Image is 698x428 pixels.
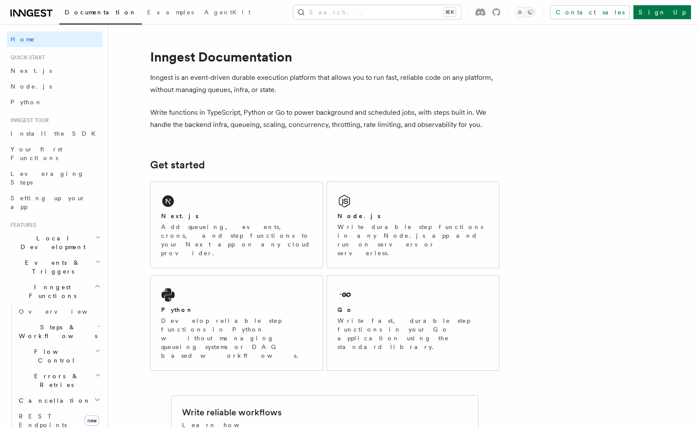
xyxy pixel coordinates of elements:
a: Home [7,31,103,47]
a: Your first Functions [7,141,103,166]
p: Write durable step functions in any Node.js app and run on servers or serverless. [337,223,488,257]
span: Inngest tour [7,117,49,124]
a: Sign Up [633,5,691,19]
a: Leveraging Steps [7,166,103,190]
span: AgentKit [204,9,251,16]
button: Events & Triggers [7,255,103,279]
button: Flow Control [15,344,103,368]
span: Overview [19,308,109,315]
button: Cancellation [15,393,103,408]
h2: Go [337,305,353,314]
span: Inngest Functions [7,283,94,300]
a: Contact sales [550,5,630,19]
a: Get started [150,159,205,171]
span: Local Development [7,234,95,251]
span: Setting up your app [10,195,86,210]
button: Inngest Functions [7,279,103,304]
a: Documentation [59,3,142,24]
h2: Next.js [161,212,199,220]
p: Add queueing, events, crons, and step functions to your Next app on any cloud provider. [161,223,312,257]
span: Next.js [10,67,52,74]
a: PythonDevelop reliable step functions in Python without managing queueing systems or DAG based wo... [150,275,323,371]
h2: Python [161,305,193,314]
span: Leveraging Steps [10,170,84,186]
kbd: ⌘K [444,8,456,17]
span: Quick start [7,54,45,61]
button: Search...⌘K [293,5,461,19]
p: Inngest is an event-driven durable execution platform that allows you to run fast, reliable code ... [150,72,499,96]
span: Events & Triggers [7,258,95,276]
a: GoWrite fast, durable step functions in your Go application using the standard library. [327,275,499,371]
h2: Write reliable workflows [182,406,282,418]
p: Develop reliable step functions in Python without managing queueing systems or DAG based workflows. [161,316,312,360]
span: new [85,415,99,426]
span: Cancellation [15,396,91,405]
button: Errors & Retries [15,368,103,393]
span: Home [10,35,35,44]
span: Examples [147,9,194,16]
button: Local Development [7,230,103,255]
span: Documentation [65,9,137,16]
p: Write fast, durable step functions in your Go application using the standard library. [337,316,488,351]
a: Install the SDK [7,126,103,141]
a: Python [7,94,103,110]
span: Steps & Workflows [15,323,97,340]
a: AgentKit [199,3,256,24]
a: Examples [142,3,199,24]
span: Errors & Retries [15,372,95,389]
button: Steps & Workflows [15,319,103,344]
span: Install the SDK [10,130,101,137]
a: Node.js [7,79,103,94]
span: Node.js [10,83,52,90]
a: Setting up your app [7,190,103,215]
span: Features [7,222,36,229]
button: Toggle dark mode [515,7,536,17]
a: Next.jsAdd queueing, events, crons, and step functions to your Next app on any cloud provider. [150,181,323,268]
span: Python [10,99,42,106]
a: Next.js [7,63,103,79]
span: Flow Control [15,347,95,365]
h2: Node.js [337,212,381,220]
h1: Inngest Documentation [150,49,499,65]
a: Node.jsWrite durable step functions in any Node.js app and run on servers or serverless. [327,181,499,268]
p: Write functions in TypeScript, Python or Go to power background and scheduled jobs, with steps bu... [150,106,499,131]
span: Your first Functions [10,146,62,161]
a: Overview [15,304,103,319]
